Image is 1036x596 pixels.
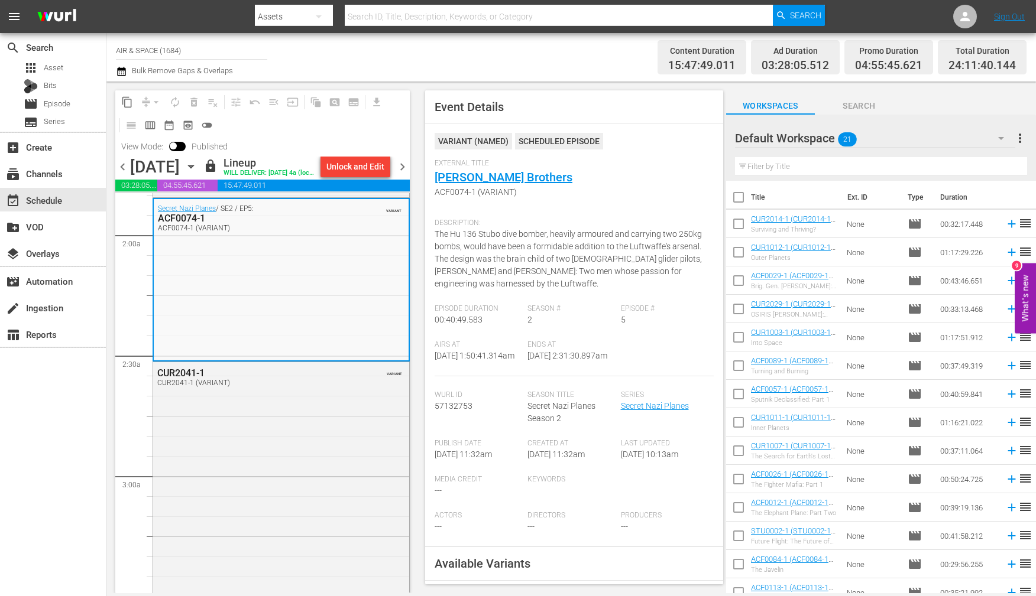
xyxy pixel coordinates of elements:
button: more_vert [1013,124,1027,152]
span: Keywords [527,475,614,484]
td: None [842,295,903,323]
svg: Add to Schedule [1005,274,1018,287]
button: Search [773,5,825,26]
td: None [842,210,903,238]
svg: Add to Schedule [1005,416,1018,429]
span: [DATE] 1:50:41.314am [435,351,514,360]
span: Created At [527,439,614,448]
div: The Javelin [751,566,837,574]
a: Sign Out [994,12,1025,21]
td: None [842,380,903,408]
span: Episode [908,415,922,429]
button: Unlock and Edit [320,156,390,177]
svg: Add to Schedule [1005,359,1018,372]
span: reorder [1018,556,1032,571]
a: CUR1011-1 (CUR1011-1 (VARIANT)) [751,413,836,431]
span: Ingestion [6,301,20,315]
div: [DATE] [130,157,180,177]
span: preview_outlined [182,119,194,131]
span: content_copy [121,96,133,108]
span: View Backup [179,116,198,135]
div: Content Duration [668,43,736,59]
span: 24:11:40.144 [948,59,1016,73]
a: Secret Nazi Planes [158,204,216,213]
span: 24 hours Lineup View is OFF [198,116,216,135]
span: View Mode: [115,142,169,151]
span: VARIANT [386,203,402,213]
span: reorder [1018,500,1032,514]
span: Episode [908,330,922,344]
span: Overlays [6,247,20,261]
td: None [842,465,903,493]
div: / SE2 / EP5: [158,204,348,232]
td: 01:17:29.226 [935,238,1001,266]
span: 15:47:49.011 [218,180,410,191]
span: Episode [908,245,922,259]
th: Ext. ID [840,181,901,214]
span: VOD [6,220,20,235]
svg: Add to Schedule [1005,387,1018,400]
span: reorder [1018,386,1032,400]
span: lock [203,159,218,173]
span: Directors [527,511,614,520]
div: Scheduled Episode [515,133,603,149]
span: Remove Gaps & Overlaps [137,93,166,112]
span: Episode [908,472,922,486]
span: Customize Events [222,90,245,113]
span: Series [44,116,65,128]
span: 03:28:05.512 [115,180,157,191]
div: Promo Duration [855,43,922,59]
span: Clear Lineup [203,93,222,112]
span: Episode [908,500,922,514]
span: Event Details [435,100,504,114]
td: None [842,493,903,522]
span: Create Search Block [325,93,344,112]
span: 04:55:45.621 [855,59,922,73]
span: Search [790,5,821,26]
svg: Add to Schedule [1005,529,1018,542]
div: CUR2041-1 [157,367,348,379]
td: 00:40:59.841 [935,380,1001,408]
div: Inner Planets [751,424,837,432]
div: The Elephant Plane: Part Two [751,509,837,517]
div: Future Flight: The Future of Air Mobility [751,538,837,545]
span: Series [24,115,38,129]
a: ACF0029-1 (ACF0029-1 (VARIANT)) [751,271,833,289]
a: CUR1007-1 (CUR1007-1 (VARIANT)) [751,441,836,459]
svg: Add to Schedule [1005,501,1018,514]
a: [PERSON_NAME] Brothers [435,170,572,184]
a: ACF0012-1 (ACF0012-1 (VARIANT)) [751,498,833,516]
svg: Add to Schedule [1005,302,1018,315]
span: chevron_right [395,159,410,174]
span: 00:40:49.583 [435,315,483,324]
div: ACF0074-1 [158,213,348,224]
td: 00:32:17.448 [935,210,1001,238]
img: ans4CAIJ8jUAAAAAAAAAAAAAAAAAAAAAAAAgQb4GAAAAAAAAAAAAAAAAAAAAAAAAJMjXAAAAAAAAAAAAAAAAAAAAAAAAgAT5G... [28,3,85,31]
a: CUR1003-1 (CUR1003-1 ([DATE])) [751,328,836,346]
span: Loop Content [166,93,184,112]
span: Season Title [527,390,614,400]
span: --- [435,522,442,531]
button: Open Feedback Widget [1015,263,1036,333]
span: Create Series Block [344,93,363,112]
svg: Add to Schedule [1005,558,1018,571]
span: Episode [908,273,922,288]
td: None [842,550,903,578]
span: Wurl Id [435,390,522,400]
span: Automation [6,275,20,289]
span: Ends At [527,340,614,350]
div: Bits [24,79,38,93]
span: Published [186,142,234,151]
td: None [842,323,903,351]
span: Channels [6,167,20,181]
div: Unlock and Edit [326,156,384,177]
td: 00:50:24.725 [935,465,1001,493]
td: 00:33:13.468 [935,295,1001,323]
div: WILL DELIVER: [DATE] 4a (local) [224,170,316,177]
span: reorder [1018,245,1032,259]
svg: Add to Schedule [1005,331,1018,344]
td: 00:41:58.212 [935,522,1001,550]
span: reorder [1018,415,1032,429]
span: Search [6,41,20,55]
div: ACF0074-1 (VARIANT) [158,224,348,232]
